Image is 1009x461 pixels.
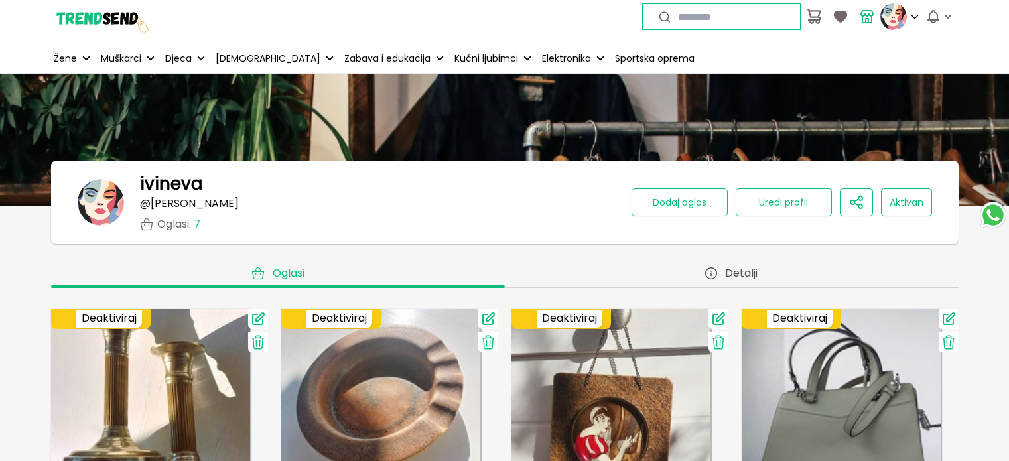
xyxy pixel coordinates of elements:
p: Muškarci [101,52,141,66]
p: Oglasi : [157,218,200,230]
button: Zabava i edukacija [342,44,446,73]
p: Djeca [165,52,192,66]
img: banner [78,179,124,226]
p: [DEMOGRAPHIC_DATA] [216,52,320,66]
button: Muškarci [98,44,157,73]
span: Oglasi [273,267,304,280]
p: Zabava i edukacija [344,52,431,66]
h1: ivineva [140,174,202,194]
button: Žene [51,44,93,73]
button: Aktivan [881,188,932,216]
button: Kućni ljubimci [452,44,534,73]
button: Uredi profil [736,188,832,216]
span: 7 [194,216,200,231]
button: Djeca [163,44,208,73]
span: Dodaj oglas [653,196,706,209]
p: @ [PERSON_NAME] [140,198,239,210]
p: Elektronika [542,52,591,66]
button: Elektronika [539,44,607,73]
img: profile picture [880,3,907,30]
button: [DEMOGRAPHIC_DATA] [213,44,336,73]
a: Sportska oprema [612,44,697,73]
p: Žene [54,52,77,66]
span: Detalji [725,267,758,280]
button: Dodaj oglas [632,188,728,216]
p: Kućni ljubimci [454,52,518,66]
